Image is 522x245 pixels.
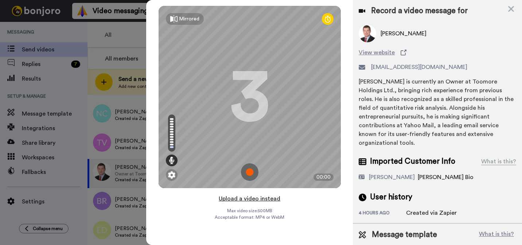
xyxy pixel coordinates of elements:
div: Created via Zapier [406,209,457,217]
a: View website [359,48,516,57]
div: [PERSON_NAME] is currently an Owner at Toomore Holdings Ltd., bringing rich experience from previ... [359,77,516,147]
span: Message template [372,229,437,240]
div: 3 [230,70,270,124]
div: 4 hours ago [359,210,406,217]
button: Upload a video instead [217,194,283,203]
span: [EMAIL_ADDRESS][DOMAIN_NAME] [371,63,467,71]
span: [PERSON_NAME] Bio [418,174,474,180]
span: Max video size: 500 MB [227,208,272,214]
span: View website [359,48,395,57]
img: ic_gear.svg [168,171,175,179]
div: [PERSON_NAME] [369,173,415,182]
button: What is this? [477,229,516,240]
span: Imported Customer Info [370,156,455,167]
span: User history [370,192,412,203]
img: ic_record_start.svg [241,163,258,181]
div: What is this? [481,157,516,166]
div: 00:00 [313,174,334,181]
span: Acceptable format: MP4 or WebM [215,214,284,220]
